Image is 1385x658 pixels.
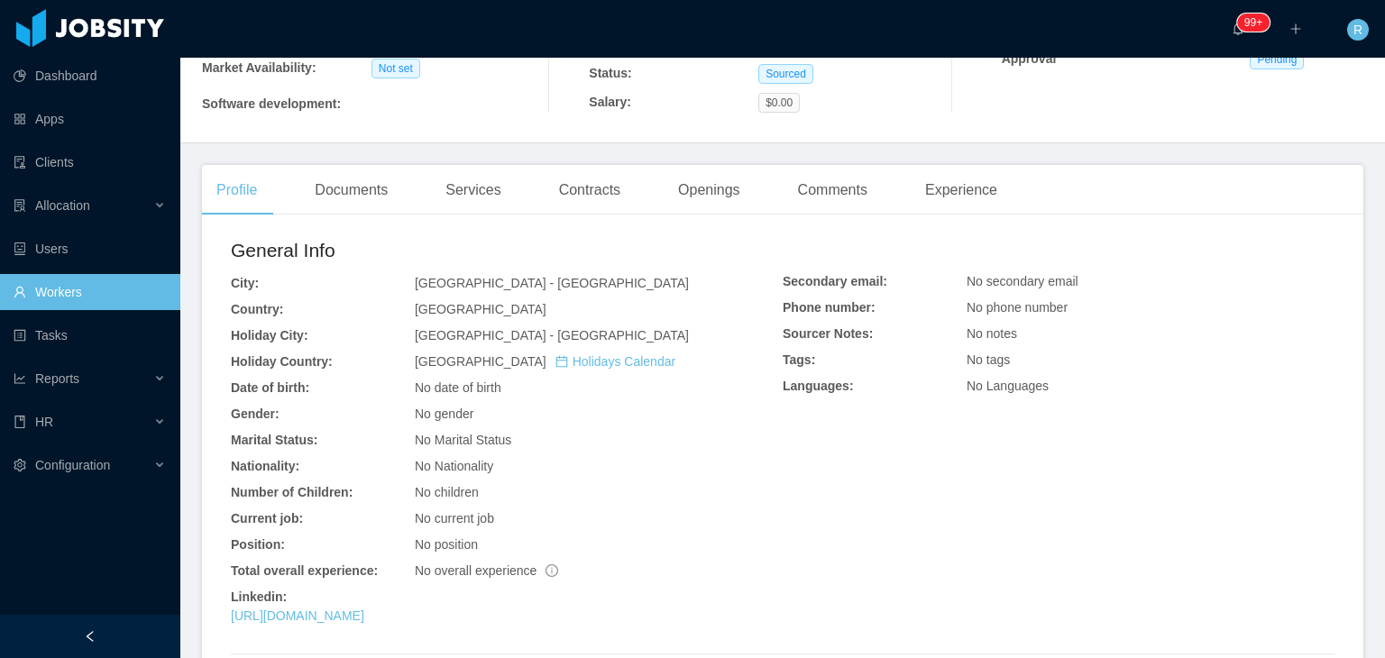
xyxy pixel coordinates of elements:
[231,433,317,447] b: Marital Status:
[415,537,478,552] span: No position
[783,379,854,393] b: Languages:
[415,433,511,447] span: No Marital Status
[35,371,79,386] span: Reports
[14,101,166,137] a: icon: appstoreApps
[783,352,815,367] b: Tags:
[231,537,285,552] b: Position:
[231,236,783,265] h2: General Info
[758,64,813,84] span: Sourced
[555,354,675,369] a: icon: calendarHolidays Calendar
[783,300,876,315] b: Phone number:
[415,328,689,343] span: [GEOGRAPHIC_DATA] - [GEOGRAPHIC_DATA]
[415,485,479,499] span: No children
[231,485,353,499] b: Number of Children:
[784,165,882,215] div: Comments
[35,415,53,429] span: HR
[783,274,887,288] b: Secondary email:
[1353,19,1362,41] span: R
[231,459,299,473] b: Nationality:
[202,60,316,75] b: Market Availability:
[967,351,1335,370] div: No tags
[664,165,755,215] div: Openings
[1002,51,1057,66] strong: Approval
[415,459,493,473] span: No Nationality
[545,165,635,215] div: Contracts
[431,165,515,215] div: Services
[967,274,1078,288] span: No secondary email
[967,379,1049,393] span: No Languages
[967,326,1017,341] span: No notes
[231,407,280,421] b: Gender:
[14,144,166,180] a: icon: auditClients
[300,165,402,215] div: Documents
[14,416,26,428] i: icon: book
[231,328,308,343] b: Holiday City:
[415,380,501,395] span: No date of birth
[35,458,110,472] span: Configuration
[589,95,631,109] b: Salary:
[14,199,26,212] i: icon: solution
[415,276,689,290] span: [GEOGRAPHIC_DATA] - [GEOGRAPHIC_DATA]
[231,608,364,623] a: [URL][DOMAIN_NAME]
[967,300,1068,315] span: No phone number
[14,274,166,310] a: icon: userWorkers
[231,380,309,395] b: Date of birth:
[231,302,283,316] b: Country:
[1250,50,1304,69] span: Pending
[35,198,90,213] span: Allocation
[415,563,558,578] span: No overall experience
[14,58,166,94] a: icon: pie-chartDashboard
[546,564,558,577] span: info-circle
[589,66,631,80] b: Status:
[14,372,26,385] i: icon: line-chart
[14,317,166,353] a: icon: profileTasks
[783,326,873,341] b: Sourcer Notes:
[231,511,303,525] b: Current job:
[14,231,166,267] a: icon: robotUsers
[202,96,341,111] b: Software development :
[415,354,675,369] span: [GEOGRAPHIC_DATA]
[415,407,473,421] span: No gender
[14,459,26,471] i: icon: setting
[415,511,494,525] span: No current job
[371,59,420,78] span: Not set
[231,589,287,604] b: Linkedin:
[758,93,800,113] span: $0.00
[1289,23,1302,35] i: icon: plus
[231,563,378,578] b: Total overall experience:
[415,302,546,316] span: [GEOGRAPHIC_DATA]
[911,165,1012,215] div: Experience
[231,354,333,369] b: Holiday Country:
[1232,23,1244,35] i: icon: bell
[202,165,271,215] div: Profile
[555,355,568,368] i: icon: calendar
[1237,14,1270,32] sup: 239
[231,276,259,290] b: City:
